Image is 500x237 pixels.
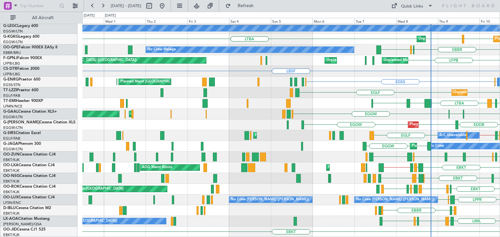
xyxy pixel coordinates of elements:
[3,157,20,162] a: EBKT/KJK
[3,61,20,66] a: LFPB/LBG
[3,115,23,119] a: EGGW/LTN
[271,18,312,24] div: Sun 5
[3,29,23,34] a: EGGW/LTN
[3,211,20,216] a: EBKT/KJK
[439,131,466,140] div: A/C Unavailable
[3,78,19,81] span: G-ENRG
[3,99,16,103] span: T7-EMI
[388,1,436,11] button: Quick Links
[3,56,17,60] span: F-GPNJ
[3,153,56,156] a: OO-ZUNCessna Citation CJ4
[3,206,51,210] a: D-IBLUCessna Citation M2
[3,45,57,49] a: OO-GPEFalcon 900EX EASy II
[3,206,16,210] span: D-IBLU
[3,168,20,173] a: EBKT/KJK
[429,141,444,151] div: No Crew
[3,88,38,92] a: T7-LZZIPraetor 600
[17,16,69,20] span: All Aircraft
[328,163,404,172] div: Planned Maint Kortrijk-[GEOGRAPHIC_DATA]
[356,195,434,205] div: No Crew [PERSON_NAME] ([PERSON_NAME])
[3,120,39,124] span: G-[PERSON_NAME]
[222,1,261,11] button: Refresh
[131,109,169,119] div: AOG Maint Dusseldorf
[3,110,57,114] a: G-GAALCessna Citation XLS+
[354,18,396,24] div: Tue 7
[3,228,46,231] a: OO-JIDCessna CJ1 525
[326,56,434,65] div: Unplanned Maint [GEOGRAPHIC_DATA] ([GEOGRAPHIC_DATA])
[3,222,42,227] a: [PERSON_NAME]/QSA
[3,163,55,167] a: OO-LXACessna Citation CJ4
[111,3,141,9] span: [DATE] - [DATE]
[3,185,20,189] span: OO-ROK
[187,18,229,24] div: Fri 3
[3,45,19,49] span: OO-GPE
[3,153,20,156] span: OO-ZUN
[3,88,17,92] span: T7-LZZI
[3,131,41,135] a: G-SIRSCitation Excel
[3,120,76,124] a: G-[PERSON_NAME]Cessna Citation XLS
[3,104,22,109] a: LFMN/NCE
[3,142,18,146] span: G-JAGA
[20,1,57,11] input: Trip Number
[3,136,20,141] a: EGLF/FAB
[3,195,55,199] a: OO-LUXCessna Citation CJ4
[146,18,187,24] div: Thu 2
[84,13,95,19] div: [DATE]
[3,24,38,28] a: G-LEGCLegacy 600
[3,50,21,55] a: EBBR/BRU
[3,195,19,199] span: OO-LUX
[3,78,40,81] a: G-ENRGPraetor 600
[401,3,423,10] div: Quick Links
[255,131,358,140] div: Planned Maint [GEOGRAPHIC_DATA] ([GEOGRAPHIC_DATA])
[438,18,479,24] div: Thu 9
[3,217,18,221] span: LX-AOA
[3,99,43,103] a: T7-EMIHawker 900XP
[3,125,23,130] a: EGGW/LTN
[52,184,123,194] div: AOG Maint Kortrijk-[GEOGRAPHIC_DATA]
[3,35,19,39] span: G-KGKG
[3,24,17,28] span: G-LEGC
[231,195,309,205] div: No Crew [PERSON_NAME] ([PERSON_NAME])
[3,174,56,178] a: OO-NSGCessna Citation CJ4
[396,18,438,24] div: Wed 8
[34,56,137,65] div: Planned Maint [GEOGRAPHIC_DATA] ([GEOGRAPHIC_DATA])
[3,200,21,205] a: LFSN/ENC
[147,45,176,55] div: No Crew Malaga
[3,228,17,231] span: OO-JID
[3,40,23,44] a: EGGW/LTN
[3,131,16,135] span: G-SIRS
[3,190,20,194] a: EBKT/KJK
[3,147,23,152] a: EGGW/LTN
[3,72,20,77] a: LFPB/LBG
[3,93,20,98] a: EGLF/FAB
[3,67,39,71] a: CS-DTRFalcon 2000
[384,56,491,65] div: Unplanned Maint [GEOGRAPHIC_DATA] ([GEOGRAPHIC_DATA])
[229,18,271,24] div: Sat 4
[142,163,172,172] div: AOG Maint Rimini
[3,82,21,87] a: EGSS/STN
[120,77,223,87] div: Planned Maint [GEOGRAPHIC_DATA] ([GEOGRAPHIC_DATA])
[104,18,146,24] div: Wed 1
[62,18,104,24] div: Tue 30
[3,35,39,39] a: G-KGKGLegacy 600
[3,142,41,146] a: G-JAGAPhenom 300
[3,110,18,114] span: G-GAAL
[3,185,56,189] a: OO-ROKCessna Citation CJ4
[232,4,259,8] span: Refresh
[105,13,116,19] div: [DATE]
[3,163,19,167] span: OO-LXA
[3,217,50,221] a: LX-AOACitation Mustang
[7,13,71,23] button: All Aircraft
[3,56,42,60] a: F-GPNJFalcon 900EX
[312,18,354,24] div: Mon 6
[3,67,17,71] span: CS-DTR
[3,179,20,184] a: EBKT/KJK
[3,174,20,178] span: OO-NSG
